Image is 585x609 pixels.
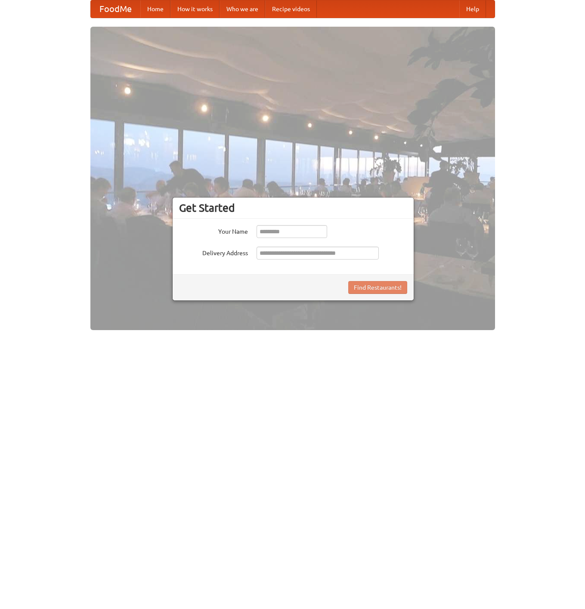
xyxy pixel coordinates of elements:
[179,225,248,236] label: Your Name
[170,0,220,18] a: How it works
[179,201,407,214] h3: Get Started
[265,0,317,18] a: Recipe videos
[348,281,407,294] button: Find Restaurants!
[179,247,248,257] label: Delivery Address
[459,0,486,18] a: Help
[91,0,140,18] a: FoodMe
[220,0,265,18] a: Who we are
[140,0,170,18] a: Home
